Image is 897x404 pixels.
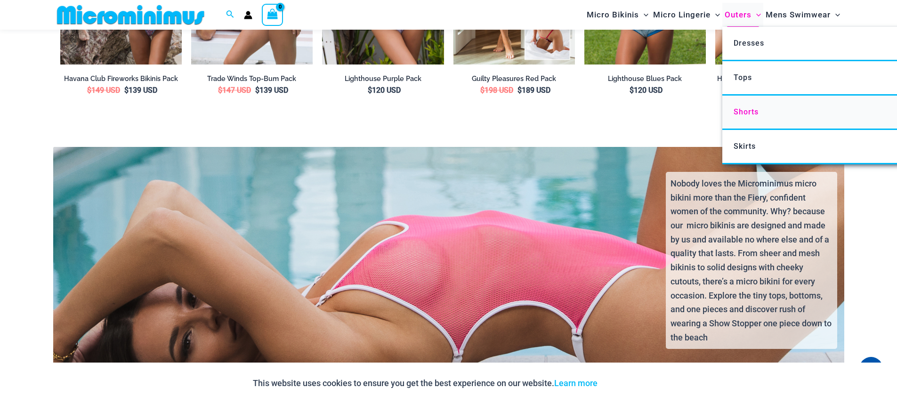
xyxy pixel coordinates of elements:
span: $ [87,86,91,95]
span: $ [124,86,129,95]
span: $ [218,86,222,95]
a: Highway Robbery Double Bum Pack [715,74,837,83]
nav: Site Navigation [583,1,844,28]
span: Micro Bikinis [587,3,639,27]
span: Menu Toggle [831,3,840,27]
a: Account icon link [244,11,252,19]
button: Accept [605,372,645,395]
span: Micro Lingerie [653,3,711,27]
p: Nobody loves the Microminimus micro bikini more than the Fiery, confident women of the community.... [671,177,832,344]
bdi: 139 USD [124,86,157,95]
p: This website uses cookies to ensure you get the best experience on our website. [253,376,598,390]
span: Outers [725,3,752,27]
bdi: 120 USD [368,86,401,95]
span: Menu Toggle [639,3,648,27]
a: Lighthouse Blues Pack [584,74,706,83]
bdi: 120 USD [630,86,663,95]
a: OutersMenu ToggleMenu Toggle [722,3,763,27]
a: Micro LingerieMenu ToggleMenu Toggle [651,3,722,27]
span: Tops [734,73,752,82]
span: $ [255,86,259,95]
bdi: 139 USD [255,86,288,95]
bdi: 147 USD [218,86,251,95]
img: MM SHOP LOGO FLAT [53,4,208,25]
span: $ [480,86,485,95]
span: Skirts [734,142,756,151]
span: $ [630,86,634,95]
span: Dresses [734,39,764,48]
a: View Shopping Cart, empty [262,4,283,25]
a: Search icon link [226,9,234,21]
a: Lighthouse Purple Pack [322,74,444,83]
bdi: 189 USD [517,86,550,95]
a: Trade Winds Top-Bum Pack [191,74,313,83]
span: Menu Toggle [711,3,720,27]
span: $ [517,86,522,95]
span: $ [368,86,372,95]
bdi: 198 USD [480,86,513,95]
bdi: 149 USD [87,86,120,95]
a: Guilty Pleasures Red Pack [453,74,575,83]
a: Learn more [554,378,598,388]
a: Mens SwimwearMenu ToggleMenu Toggle [763,3,842,27]
a: Havana Club Fireworks Bikinis Pack [60,74,182,83]
span: Mens Swimwear [766,3,831,27]
a: Micro BikinisMenu ToggleMenu Toggle [584,3,651,27]
span: Menu Toggle [752,3,761,27]
span: Shorts [734,107,759,116]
